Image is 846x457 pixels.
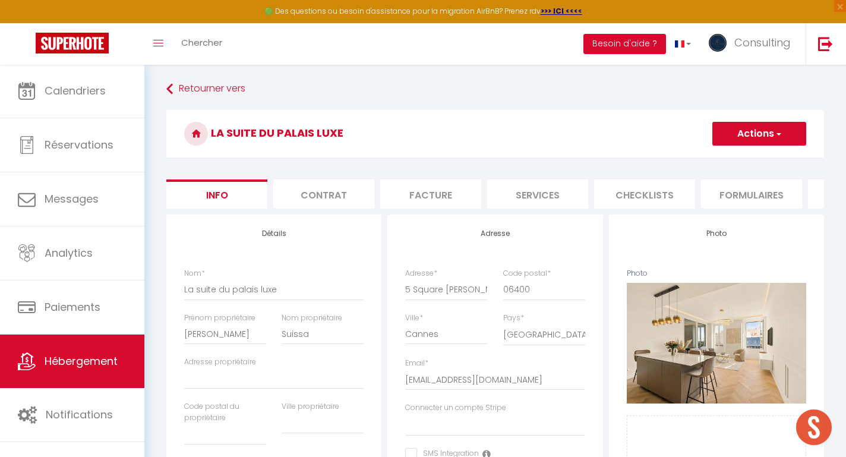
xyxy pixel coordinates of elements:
[541,6,582,16] a: >>> ICI <<<<
[405,402,506,414] label: Connecter un compte Stripe
[503,313,524,324] label: Pays
[405,358,428,369] label: Email
[36,33,109,53] img: Super Booking
[734,35,791,50] span: Consulting
[405,229,585,238] h4: Adresse
[166,110,824,157] h3: La suite du palais luxe
[487,179,588,209] li: Services
[709,34,727,52] img: ...
[583,34,666,54] button: Besoin d'aide ?
[503,268,551,279] label: Code postal
[46,407,113,422] span: Notifications
[45,137,113,152] span: Réservations
[45,191,99,206] span: Messages
[700,23,806,65] a: ... Consulting
[712,122,806,146] button: Actions
[45,245,93,260] span: Analytics
[184,357,256,368] label: Adresse propriétaire
[45,354,118,368] span: Hébergement
[405,313,423,324] label: Ville
[282,313,342,324] label: Nom propriétaire
[701,179,802,209] li: Formulaires
[184,268,205,279] label: Nom
[181,36,222,49] span: Chercher
[184,313,255,324] label: Prénom propriétaire
[796,409,832,445] div: Ouvrir le chat
[282,401,339,412] label: Ville propriétaire
[166,78,824,100] a: Retourner vers
[627,229,806,238] h4: Photo
[594,179,695,209] li: Checklists
[273,179,374,209] li: Contrat
[184,401,266,424] label: Code postal du propriétaire
[184,229,364,238] h4: Détails
[45,83,106,98] span: Calendriers
[166,179,267,209] li: Info
[627,268,648,279] label: Photo
[818,36,833,51] img: logout
[45,300,100,314] span: Paiements
[172,23,231,65] a: Chercher
[380,179,481,209] li: Facture
[405,268,437,279] label: Adresse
